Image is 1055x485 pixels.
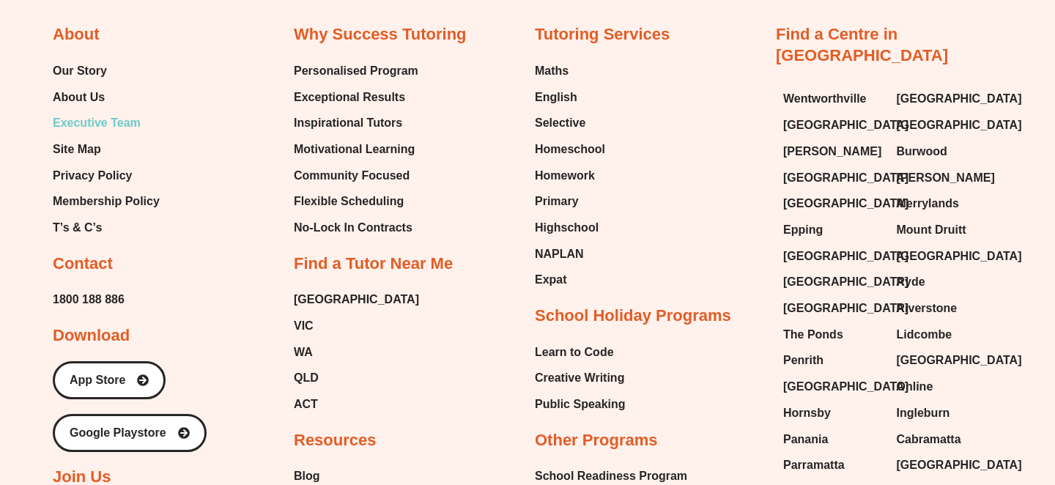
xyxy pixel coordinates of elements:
[294,315,419,337] a: VIC
[294,341,313,363] span: WA
[53,165,160,187] a: Privacy Policy
[535,306,731,327] h2: School Holiday Programs
[783,324,843,346] span: The Ponds
[535,86,577,108] span: English
[535,393,626,415] a: Public Speaking
[783,88,867,110] span: Wentworthville
[53,60,107,82] span: Our Story
[535,341,626,363] a: Learn to Code
[294,367,319,389] span: QLD
[53,112,141,134] span: Executive Team
[294,393,419,415] a: ACT
[294,190,418,212] a: Flexible Scheduling
[897,167,996,189] a: [PERSON_NAME]
[783,349,882,371] a: Penrith
[783,349,823,371] span: Penrith
[783,271,908,293] span: [GEOGRAPHIC_DATA]
[783,454,882,476] a: Parramatta
[776,25,948,64] a: Find a Centre in [GEOGRAPHIC_DATA]
[53,24,100,45] h2: About
[783,376,882,398] a: [GEOGRAPHIC_DATA]
[535,341,614,363] span: Learn to Code
[783,429,882,451] a: Panania
[535,60,569,82] span: Maths
[783,245,908,267] span: [GEOGRAPHIC_DATA]
[294,367,419,389] a: QLD
[783,219,882,241] a: Epping
[783,402,882,424] a: Hornsby
[783,141,881,163] span: [PERSON_NAME]
[783,297,908,319] span: [GEOGRAPHIC_DATA]
[783,454,845,476] span: Parramatta
[294,24,467,45] h2: Why Success Tutoring
[294,86,418,108] a: Exceptional Results
[53,138,160,160] a: Site Map
[535,24,670,45] h2: Tutoring Services
[535,367,624,389] span: Creative Writing
[53,138,101,160] span: Site Map
[897,245,996,267] a: [GEOGRAPHIC_DATA]
[783,88,882,110] a: Wentworthville
[783,271,882,293] a: [GEOGRAPHIC_DATA]
[783,429,828,451] span: Panania
[53,289,125,311] a: 1800 188 886
[294,217,418,239] a: No-Lock In Contracts
[783,245,882,267] a: [GEOGRAPHIC_DATA]
[897,193,959,215] span: Merrylands
[294,289,419,311] a: [GEOGRAPHIC_DATA]
[897,271,925,293] span: Ryde
[535,165,605,187] a: Homework
[897,219,966,241] span: Mount Druitt
[294,430,377,451] h2: Resources
[294,112,418,134] a: Inspirational Tutors
[804,319,1055,485] iframe: Chat Widget
[783,297,882,319] a: [GEOGRAPHIC_DATA]
[294,217,412,239] span: No-Lock In Contracts
[535,112,585,134] span: Selective
[53,112,160,134] a: Executive Team
[535,367,626,389] a: Creative Writing
[535,217,599,239] span: Highschool
[783,376,908,398] span: [GEOGRAPHIC_DATA]
[783,167,908,189] span: [GEOGRAPHIC_DATA]
[294,315,314,337] span: VIC
[897,193,996,215] a: Merrylands
[294,341,419,363] a: WA
[53,217,102,239] span: T’s & C’s
[53,361,166,399] a: App Store
[294,393,318,415] span: ACT
[294,86,405,108] span: Exceptional Results
[897,271,996,293] a: Ryde
[783,193,882,215] a: [GEOGRAPHIC_DATA]
[535,190,579,212] span: Primary
[783,324,882,346] a: The Ponds
[53,60,160,82] a: Our Story
[897,114,1022,136] span: [GEOGRAPHIC_DATA]
[535,112,605,134] a: Selective
[53,86,105,108] span: About Us
[783,193,908,215] span: [GEOGRAPHIC_DATA]
[897,219,996,241] a: Mount Druitt
[535,243,584,265] span: NAPLAN
[294,60,418,82] a: Personalised Program
[897,114,996,136] a: [GEOGRAPHIC_DATA]
[294,190,404,212] span: Flexible Scheduling
[294,165,418,187] a: Community Focused
[53,190,160,212] a: Membership Policy
[897,297,958,319] span: Riverstone
[294,138,418,160] a: Motivational Learning
[783,219,823,241] span: Epping
[535,243,605,265] a: NAPLAN
[535,190,605,212] a: Primary
[897,297,996,319] a: Riverstone
[535,430,658,451] h2: Other Programs
[535,138,605,160] a: Homeschool
[783,167,882,189] a: [GEOGRAPHIC_DATA]
[783,114,882,136] a: [GEOGRAPHIC_DATA]
[70,427,166,439] span: Google Playstore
